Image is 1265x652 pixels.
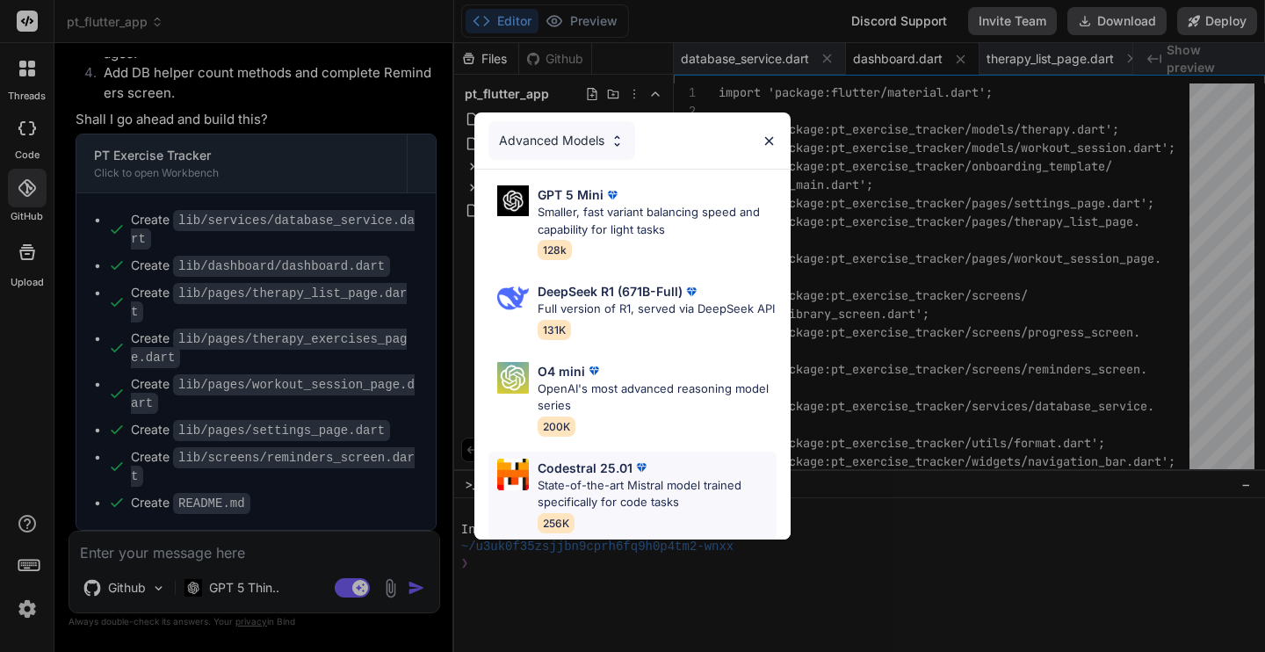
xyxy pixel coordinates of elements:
p: Smaller, fast variant balancing speed and capability for light tasks [538,204,777,238]
img: Pick Models [497,362,529,394]
p: Codestral 25.01 [538,459,632,477]
p: GPT 5 Mini [538,185,604,204]
span: 256K [538,513,575,533]
img: premium [683,283,700,301]
img: Pick Models [610,134,625,149]
span: 131K [538,320,571,340]
img: premium [632,459,650,476]
p: State-of-the-art Mistral model trained specifically for code tasks [538,477,777,511]
span: 200K [538,417,575,437]
p: O4 mini [538,362,585,380]
p: OpenAI's most advanced reasoning model series [538,380,777,415]
img: premium [585,362,603,380]
p: DeepSeek R1 (671B-Full) [538,282,683,301]
img: Pick Models [497,282,529,314]
p: Full version of R1, served via DeepSeek API [538,301,775,318]
img: premium [604,186,621,204]
img: Pick Models [497,459,529,490]
div: Advanced Models [488,121,635,160]
img: Pick Models [497,185,529,216]
img: close [762,134,777,149]
span: 128k [538,240,572,260]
